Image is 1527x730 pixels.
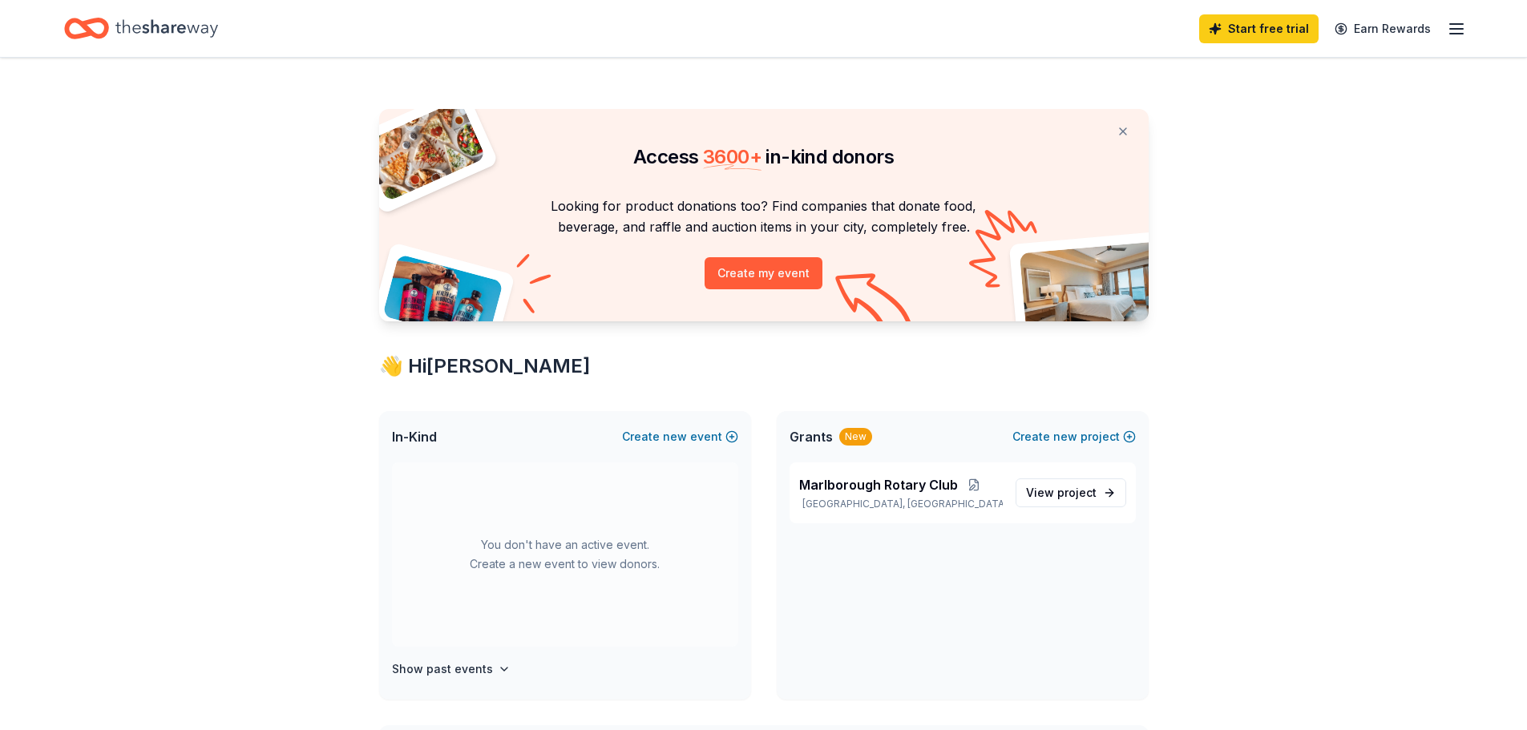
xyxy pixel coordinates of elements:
a: Home [64,10,218,47]
span: Access in-kind donors [633,145,894,168]
button: Create my event [705,257,822,289]
span: Grants [790,427,833,446]
span: View [1026,483,1097,502]
button: Createnewevent [622,427,738,446]
span: In-Kind [392,427,437,446]
a: View project [1016,478,1126,507]
p: [GEOGRAPHIC_DATA], [GEOGRAPHIC_DATA] [799,498,1003,510]
h4: Show past events [392,659,493,679]
a: Start free trial [1199,14,1319,43]
p: Looking for product donations too? Find companies that donate food, beverage, and raffle and auct... [398,196,1129,238]
button: Createnewproject [1012,427,1136,446]
span: 3600 + [703,145,761,168]
img: Pizza [361,99,486,202]
span: project [1057,486,1097,499]
span: Marlborough Rotary Club [799,475,958,494]
div: You don't have an active event. Create a new event to view donors. [392,462,738,647]
button: Show past events [392,659,511,679]
img: Curvy arrow [835,273,915,333]
div: New [839,428,872,446]
span: new [663,427,687,446]
div: 👋 Hi [PERSON_NAME] [379,353,1149,379]
a: Earn Rewards [1325,14,1440,43]
span: new [1053,427,1077,446]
